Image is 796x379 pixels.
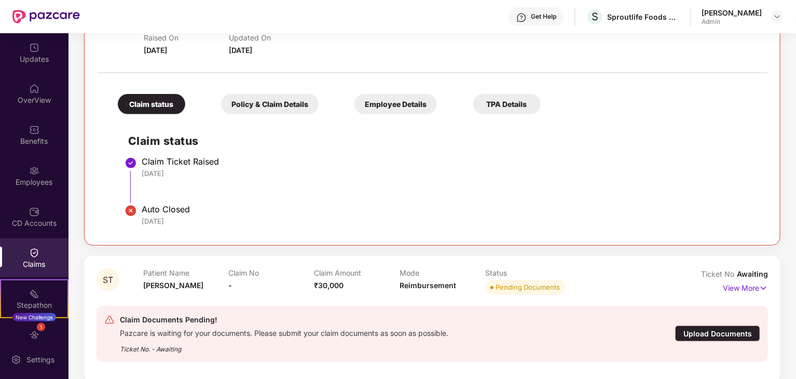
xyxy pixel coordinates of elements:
[701,269,737,278] span: Ticket No
[723,280,768,294] p: View More
[120,338,448,354] div: Ticket No. - Awaiting
[229,281,232,290] span: -
[737,269,768,278] span: Awaiting
[120,314,448,326] div: Claim Documents Pending!
[29,330,39,340] img: svg+xml;base64,PHN2ZyBpZD0iRW5kb3JzZW1lbnRzIiB4bWxucz0iaHR0cDovL3d3dy53My5vcmcvMjAwMC9zdmciIHdpZH...
[11,355,21,365] img: svg+xml;base64,PHN2ZyBpZD0iU2V0dGluZy0yMHgyMCIgeG1sbnM9Imh0dHA6Ly93d3cudzMub3JnLzIwMDAvc3ZnIiB3aW...
[354,94,437,114] div: Employee Details
[125,157,137,169] img: svg+xml;base64,PHN2ZyBpZD0iU3RlcC1Eb25lLTMyeDMyIiB4bWxucz0iaHR0cDovL3d3dy53My5vcmcvMjAwMC9zdmciIH...
[128,132,757,150] h2: Claim status
[118,94,185,114] div: Claim status
[496,282,560,292] div: Pending Documents
[221,94,319,114] div: Policy & Claim Details
[142,156,757,167] div: Claim Ticket Raised
[12,10,80,23] img: New Pazcare Logo
[702,8,762,18] div: [PERSON_NAME]
[144,33,229,42] p: Raised On
[23,355,58,365] div: Settings
[29,43,39,53] img: svg+xml;base64,PHN2ZyBpZD0iVXBkYXRlZCIgeG1sbnM9Imh0dHA6Ly93d3cudzMub3JnLzIwMDAvc3ZnIiB3aWR0aD0iMj...
[229,46,252,55] span: [DATE]
[120,326,448,338] div: Pazcare is waiting for your documents. Please submit your claim documents as soon as possible.
[485,268,571,277] p: Status
[142,204,757,214] div: Auto Closed
[143,268,229,277] p: Patient Name
[229,33,314,42] p: Updated On
[314,268,400,277] p: Claim Amount
[400,281,456,290] span: Reimbursement
[607,12,680,22] div: Sproutlife Foods Private Limited
[759,282,768,294] img: svg+xml;base64,PHN2ZyB4bWxucz0iaHR0cDovL3d3dy53My5vcmcvMjAwMC9zdmciIHdpZHRoPSIxNyIgaGVpZ2h0PSIxNy...
[773,12,781,21] img: svg+xml;base64,PHN2ZyBpZD0iRHJvcGRvd24tMzJ4MzIiIHhtbG5zPSJodHRwOi8vd3d3LnczLm9yZy8yMDAwL3N2ZyIgd2...
[675,326,760,342] div: Upload Documents
[473,94,541,114] div: TPA Details
[142,216,757,226] div: [DATE]
[516,12,527,23] img: svg+xml;base64,PHN2ZyBpZD0iSGVscC0zMngzMiIgeG1sbnM9Imh0dHA6Ly93d3cudzMub3JnLzIwMDAvc3ZnIiB3aWR0aD...
[229,268,314,277] p: Claim No
[103,276,113,285] span: ST
[144,46,167,55] span: [DATE]
[531,12,556,21] div: Get Help
[1,300,67,310] div: Stepathon
[29,289,39,299] img: svg+xml;base64,PHN2ZyB4bWxucz0iaHR0cDovL3d3dy53My5vcmcvMjAwMC9zdmciIHdpZHRoPSIyMSIgaGVpZ2h0PSIyMC...
[104,315,115,325] img: svg+xml;base64,PHN2ZyB4bWxucz0iaHR0cDovL3d3dy53My5vcmcvMjAwMC9zdmciIHdpZHRoPSIyNCIgaGVpZ2h0PSIyNC...
[29,166,39,176] img: svg+xml;base64,PHN2ZyBpZD0iRW1wbG95ZWVzIiB4bWxucz0iaHR0cDovL3d3dy53My5vcmcvMjAwMC9zdmciIHdpZHRoPS...
[142,169,757,178] div: [DATE]
[143,281,203,290] span: [PERSON_NAME]
[29,248,39,258] img: svg+xml;base64,PHN2ZyBpZD0iQ2xhaW0iIHhtbG5zPSJodHRwOi8vd3d3LnczLm9yZy8yMDAwL3N2ZyIgd2lkdGg9IjIwIi...
[29,84,39,94] img: svg+xml;base64,PHN2ZyBpZD0iSG9tZSIgeG1sbnM9Imh0dHA6Ly93d3cudzMub3JnLzIwMDAvc3ZnIiB3aWR0aD0iMjAiIG...
[314,281,344,290] span: ₹30,000
[702,18,762,26] div: Admin
[400,268,485,277] p: Mode
[125,205,137,217] img: svg+xml;base64,PHN2ZyBpZD0iU3RlcC1Eb25lLTIweDIwIiB4bWxucz0iaHR0cDovL3d3dy53My5vcmcvMjAwMC9zdmciIH...
[592,10,598,23] span: S
[12,313,56,321] div: New Challenge
[37,323,45,331] div: 1
[29,207,39,217] img: svg+xml;base64,PHN2ZyBpZD0iQ0RfQWNjb3VudHMiIGRhdGEtbmFtZT0iQ0QgQWNjb3VudHMiIHhtbG5zPSJodHRwOi8vd3...
[29,125,39,135] img: svg+xml;base64,PHN2ZyBpZD0iQmVuZWZpdHMiIHhtbG5zPSJodHRwOi8vd3d3LnczLm9yZy8yMDAwL3N2ZyIgd2lkdGg9Ij...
